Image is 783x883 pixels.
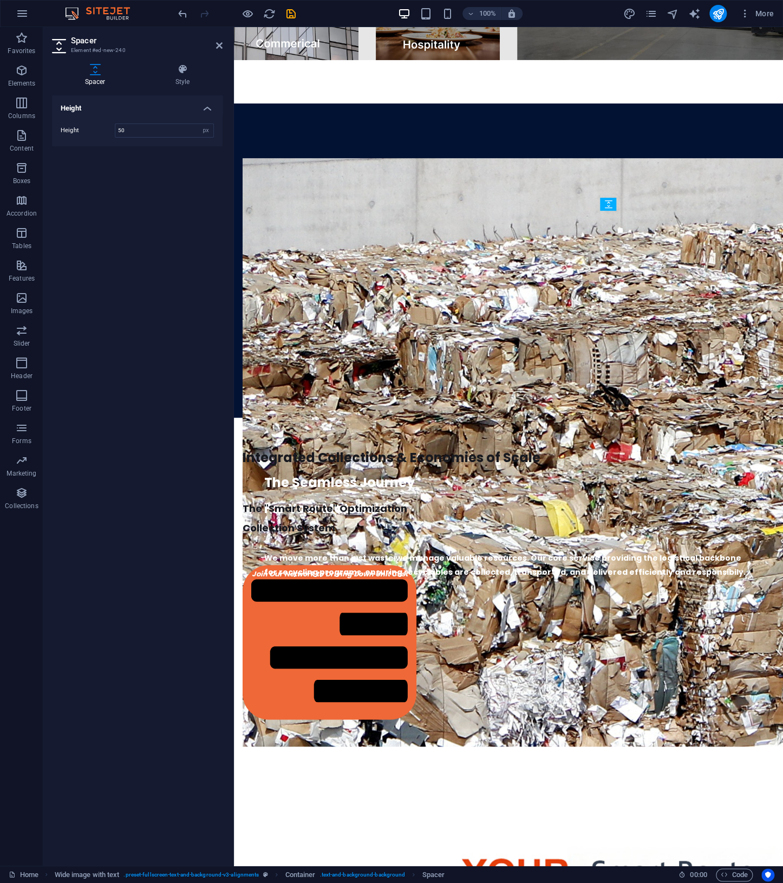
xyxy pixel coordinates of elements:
span: : [697,871,699,879]
button: save [284,7,297,20]
i: AI Writer [688,8,700,20]
p: Columns [8,112,35,120]
p: Header [11,372,32,380]
p: Content [10,144,34,153]
button: 100% [462,7,501,20]
i: Publish [712,8,724,20]
h3: Element #ed-new-240 [71,46,201,55]
img: Editor Logo [62,7,143,20]
button: navigator [666,7,679,20]
span: Click to select. Double-click to edit [422,868,445,881]
button: Usercentrics [761,868,774,881]
button: undo [176,7,189,20]
nav: breadcrumb [55,868,445,881]
p: Marketing [6,469,36,478]
i: Save (Ctrl+S) [285,8,297,20]
button: design [623,7,636,20]
i: Navigator [666,8,678,20]
span: Click to select. Double-click to edit [285,868,316,881]
p: Favorites [8,47,35,55]
p: Forms [12,437,31,445]
span: Code [721,868,748,881]
button: reload [263,7,276,20]
p: Features [9,274,35,283]
p: Images [11,307,33,315]
p: Collections [5,502,38,510]
span: More [740,8,774,19]
i: Undo: Add element (Ctrl+Z) [177,8,189,20]
p: Boxes [13,177,31,185]
i: This element is a customizable preset [263,872,268,878]
button: pages [644,7,657,20]
span: Click to select. Double-click to edit [55,868,120,881]
button: publish [709,5,727,22]
i: Design (Ctrl+Alt+Y) [623,8,635,20]
h4: Style [142,64,223,87]
a: Home [9,868,38,881]
p: Tables [12,242,31,250]
h6: 100% [479,7,496,20]
h4: Spacer [52,64,142,87]
span: . text-and-background-background [319,868,405,881]
label: Height [61,127,115,133]
span: . preset-fullscreen-text-and-background-v3-alignments [123,868,259,881]
i: Pages (Ctrl+Alt+S) [644,8,657,20]
span: 00 00 [690,868,707,881]
button: More [735,5,778,22]
p: Elements [8,79,36,88]
h2: Spacer [71,36,223,46]
button: text_generator [688,7,701,20]
h4: Height [52,95,223,115]
button: Code [716,868,753,881]
p: Footer [12,404,31,413]
p: Slider [14,339,30,348]
p: Accordion [6,209,37,218]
